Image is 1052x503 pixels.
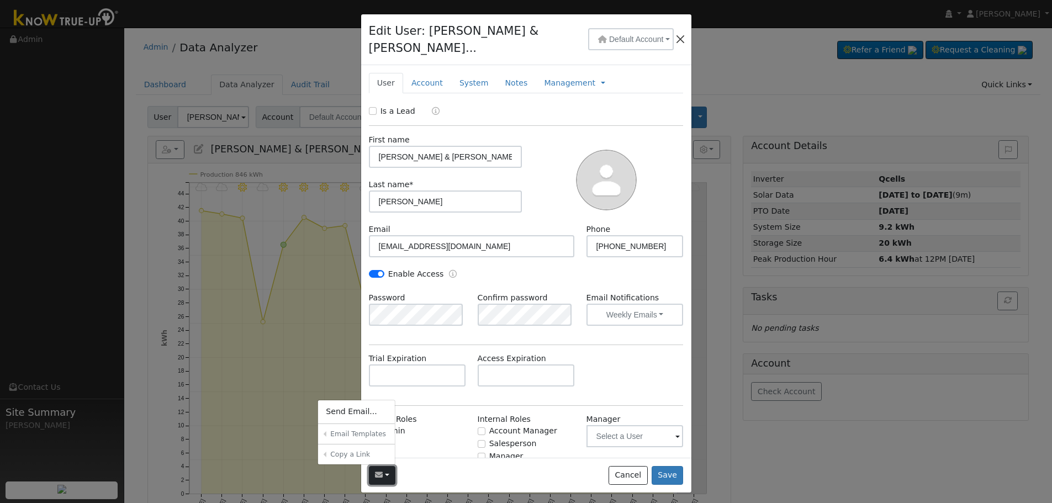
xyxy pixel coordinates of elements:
button: Cancel [609,466,648,485]
label: Email Notifications [586,292,684,304]
h4: Edit User: [PERSON_NAME] & [PERSON_NAME]... [369,22,577,57]
label: Trial Expiration [369,353,427,364]
label: Is a Lead [380,105,415,117]
span: Required [409,180,413,189]
a: Send Email... [318,404,395,420]
label: Manager [586,414,621,425]
input: Is a Lead [369,107,377,115]
label: Account Manager [489,425,557,437]
a: System [451,73,497,93]
span: Default Account [609,35,664,44]
button: Save [652,466,684,485]
input: Manager [478,453,485,460]
label: Access Expiration [478,353,546,364]
button: Default Account [588,28,674,50]
label: Manager [489,451,524,462]
input: Salesperson [478,440,485,448]
label: Last name [369,179,414,190]
a: User [369,73,403,93]
label: Phone [586,224,611,235]
h6: Email Templates [330,430,387,438]
label: Salesperson [489,438,537,449]
label: First name [369,134,410,146]
input: Select a User [586,425,684,447]
button: Weekly Emails [586,304,684,326]
input: Account Manager [478,427,485,435]
a: Lead [424,105,440,118]
a: Account [403,73,451,93]
a: Enable Access [449,268,457,281]
a: Management [544,77,595,89]
label: Enable Access [388,268,444,280]
label: Email [369,224,390,235]
label: Internal Roles [478,414,531,425]
a: Email Templates [326,428,395,440]
label: Password [369,292,405,304]
button: dianesauceda1@att.net [369,466,396,485]
h6: Copy a Link [330,450,387,458]
a: Copy a Link [326,448,395,460]
label: Confirm password [478,292,548,304]
a: Notes [496,73,536,93]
